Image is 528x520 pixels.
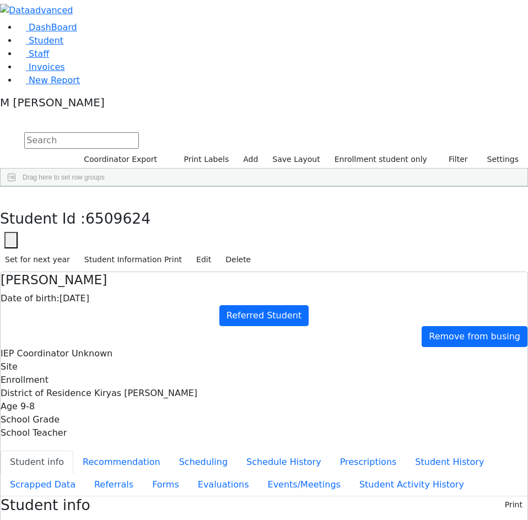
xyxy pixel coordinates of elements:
[170,451,237,474] button: Scheduling
[331,451,406,474] button: Prescriptions
[29,75,80,85] span: New Report
[473,151,524,168] button: Settings
[350,473,473,496] button: Student Activity History
[429,331,520,342] span: Remove from busing
[219,305,309,326] a: Referred Student
[29,22,77,32] span: DashBoard
[267,151,325,168] button: Save Layout
[258,473,350,496] button: Events/Meetings
[1,496,90,514] h3: Student info
[79,251,187,268] button: Student Information Print
[434,151,473,168] button: Filter
[143,473,188,496] button: Forms
[20,401,35,411] span: 9-8
[18,75,80,85] a: New Report
[85,210,150,227] span: 6509624
[1,400,18,413] label: Age
[1,373,49,387] label: Enrollment
[18,62,65,72] a: Invoices
[1,473,85,496] button: Scrapped Data
[237,451,331,474] button: Schedule History
[77,151,162,168] button: Coordinator Export
[1,292,527,305] div: [DATE]
[23,174,105,181] span: Drag here to set row groups
[422,326,527,347] a: Remove from busing
[24,132,139,149] input: Search
[18,35,63,46] a: Student
[330,151,432,168] label: Enrollment student only
[1,360,18,373] label: Site
[1,387,91,400] label: District of Residence
[85,473,143,496] button: Referrals
[500,496,527,513] button: Print
[171,151,234,168] button: Print Labels
[29,62,65,72] span: Invoices
[191,251,216,268] button: Edit
[1,292,60,305] label: Date of birth:
[238,151,263,168] a: Add
[94,388,197,398] span: Kiryas [PERSON_NAME]
[72,348,112,359] span: Unknown
[29,48,49,59] span: Staff
[406,451,493,474] button: Student History
[18,48,49,59] a: Staff
[1,426,67,440] label: School Teacher
[220,251,256,268] button: Delete
[1,272,527,288] h4: [PERSON_NAME]
[1,347,69,360] label: IEP Coordinator
[1,413,60,426] label: School Grade
[73,451,170,474] button: Recommendation
[18,22,77,32] a: DashBoard
[29,35,63,46] span: Student
[188,473,258,496] button: Evaluations
[1,451,73,474] button: Student info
